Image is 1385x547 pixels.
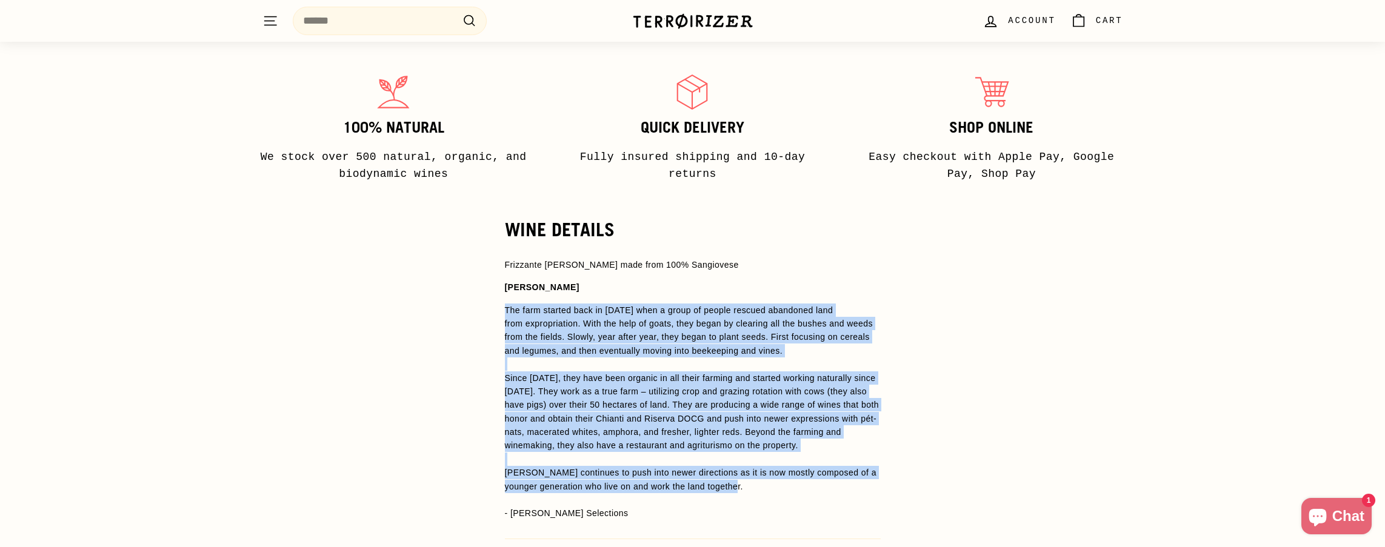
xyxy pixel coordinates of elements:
span: [PERSON_NAME] continues to push into newer directions as it is now mostly composed of a younger g... [505,468,876,491]
span: - [PERSON_NAME] Selections [505,508,629,518]
p: Fully insured shipping and 10-day returns [556,148,829,184]
h2: WINE DETAILS [505,219,881,240]
div: The farm started back in [DATE] when a group of people rescued abandoned land from [505,303,881,358]
h3: Shop Online [855,119,1127,136]
a: Cart [1063,3,1130,39]
p: Easy checkout with Apple Pay, Google Pay, Shop Pay [855,148,1127,184]
span: expropriation. With the help of goats, they began by clearing all the bushes and weeds from the f... [505,319,873,356]
a: Account [975,3,1063,39]
p: Frizzante [PERSON_NAME] made from 100% Sangiovese [505,258,881,271]
span: Cart [1096,14,1123,27]
inbox-online-store-chat: Shopify online store chat [1298,498,1375,537]
p: We stock over 500 natural, organic, and biodynamic wines [258,148,530,184]
h3: Quick delivery [556,119,829,136]
h3: 100% Natural [258,119,530,136]
span: Since [DATE], they have been organic in all their farming and started working naturally since [DA... [505,373,879,451]
strong: [PERSON_NAME] [505,282,579,292]
span: Account [1008,14,1055,27]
